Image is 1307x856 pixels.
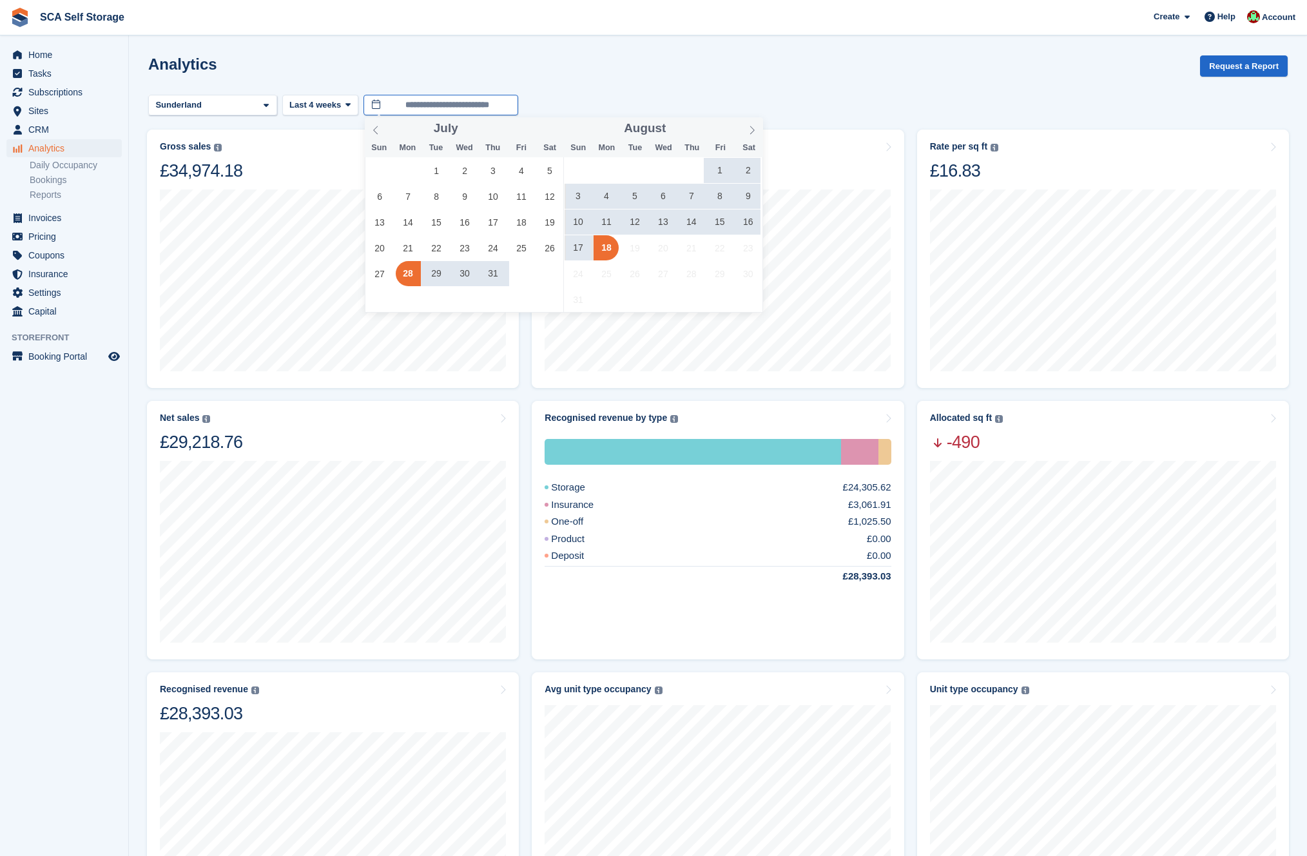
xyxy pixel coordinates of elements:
[537,184,562,209] span: July 12, 2025
[148,55,217,73] h2: Analytics
[655,686,663,694] img: icon-info-grey-7440780725fd019a000dd9b08b2336e03edf1995a4989e88bcd33f0948082b44.svg
[679,235,704,260] span: August 21, 2025
[153,99,207,112] div: Sunderland
[396,184,421,209] span: July 7, 2025
[930,141,987,152] div: Rate per sq ft
[396,261,421,286] span: July 28, 2025
[545,514,614,529] div: One-off
[424,184,449,209] span: July 8, 2025
[679,184,704,209] span: August 7, 2025
[735,209,760,235] span: August 16, 2025
[479,144,507,152] span: Thu
[594,235,619,260] span: August 18, 2025
[622,261,647,286] span: August 26, 2025
[6,228,122,246] a: menu
[930,431,1003,453] span: -490
[594,261,619,286] span: August 25, 2025
[6,139,122,157] a: menu
[28,102,106,120] span: Sites
[160,141,211,152] div: Gross sales
[393,144,421,152] span: Mon
[706,144,735,152] span: Fri
[566,235,591,260] span: August 17, 2025
[867,549,891,563] div: £0.00
[28,121,106,139] span: CRM
[1247,10,1260,23] img: Dale Chapman
[365,144,393,152] span: Sun
[622,184,647,209] span: August 5, 2025
[452,209,478,235] span: July 16, 2025
[707,235,732,260] span: August 22, 2025
[878,439,891,465] div: One-off
[545,498,624,512] div: Insurance
[1217,10,1235,23] span: Help
[452,158,478,183] span: July 2, 2025
[30,189,122,201] a: Reports
[735,144,763,152] span: Sat
[6,83,122,101] a: menu
[545,480,616,495] div: Storage
[6,121,122,139] a: menu
[650,235,675,260] span: August 20, 2025
[30,174,122,186] a: Bookings
[106,349,122,364] a: Preview store
[592,144,621,152] span: Mon
[481,158,506,183] span: July 3, 2025
[650,184,675,209] span: August 6, 2025
[28,265,106,283] span: Insurance
[202,415,210,423] img: icon-info-grey-7440780725fd019a000dd9b08b2336e03edf1995a4989e88bcd33f0948082b44.svg
[452,184,478,209] span: July 9, 2025
[545,684,651,695] div: Avg unit type occupancy
[160,413,199,423] div: Net sales
[424,261,449,286] span: July 29, 2025
[1021,686,1029,694] img: icon-info-grey-7440780725fd019a000dd9b08b2336e03edf1995a4989e88bcd33f0948082b44.svg
[843,480,891,495] div: £24,305.62
[6,246,122,264] a: menu
[424,235,449,260] span: July 22, 2025
[812,569,891,584] div: £28,393.03
[594,209,619,235] span: August 11, 2025
[545,549,615,563] div: Deposit
[434,122,458,135] span: July
[458,122,499,135] input: Year
[481,184,506,209] span: July 10, 2025
[450,144,479,152] span: Wed
[536,144,564,152] span: Sat
[735,261,760,286] span: August 30, 2025
[679,209,704,235] span: August 14, 2025
[867,532,891,547] div: £0.00
[650,209,675,235] span: August 13, 2025
[545,532,615,547] div: Product
[537,158,562,183] span: July 5, 2025
[670,415,678,423] img: icon-info-grey-7440780725fd019a000dd9b08b2336e03edf1995a4989e88bcd33f0948082b44.svg
[566,184,591,209] span: August 3, 2025
[160,431,242,453] div: £29,218.76
[367,261,392,286] span: July 27, 2025
[566,261,591,286] span: August 24, 2025
[214,144,222,151] img: icon-info-grey-7440780725fd019a000dd9b08b2336e03edf1995a4989e88bcd33f0948082b44.svg
[650,261,675,286] span: August 27, 2025
[621,144,649,152] span: Tue
[30,159,122,171] a: Daily Occupancy
[35,6,130,28] a: SCA Self Storage
[930,684,1018,695] div: Unit type occupancy
[508,235,534,260] span: July 25, 2025
[452,235,478,260] span: July 23, 2025
[624,122,666,135] span: August
[545,413,667,423] div: Recognised revenue by type
[650,144,678,152] span: Wed
[508,209,534,235] span: July 18, 2025
[28,302,106,320] span: Capital
[707,158,732,183] span: August 1, 2025
[537,235,562,260] span: July 26, 2025
[848,498,891,512] div: £3,061.91
[930,413,992,423] div: Allocated sq ft
[707,261,732,286] span: August 29, 2025
[452,261,478,286] span: July 30, 2025
[678,144,706,152] span: Thu
[28,83,106,101] span: Subscriptions
[367,209,392,235] span: July 13, 2025
[564,144,592,152] span: Sun
[28,246,106,264] span: Coupons
[930,160,998,182] div: £16.83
